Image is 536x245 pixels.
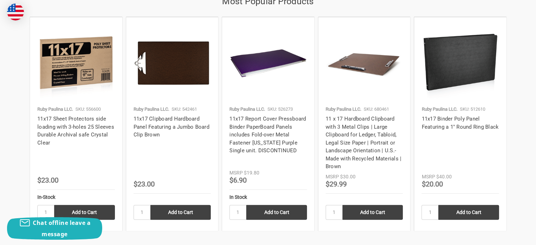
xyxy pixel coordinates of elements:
span: $30.00 [340,174,356,179]
img: 11x17 Binder Poly Panel Featuring a 1" Round Ring Black [421,24,499,102]
div: MSRP [229,169,243,177]
input: Add to Cart [150,205,211,220]
img: 11x17 Clipboard Hardboard Panel Featuring a Jumbo Board Clip Brown [134,24,211,102]
p: SKU: 512610 [460,106,485,113]
p: Ruby Paulina LLC. [421,106,457,113]
a: 11x17 Clipboard Hardboard Panel Featuring a Jumbo Board Clip Brown [134,116,209,138]
input: Add to Cart [343,205,403,220]
div: MSRP [421,173,435,180]
div: In-Stock [37,194,115,201]
p: Ruby Paulina LLC. [37,106,73,113]
a: 11x17 Sheet Protectors side loading with 3-holes 25 Sleeves Durable Archival safe Crystal Clear [37,116,114,146]
a: 11 x 17 Hardboard Clipboard with 3 Metal Clips | Large Clipboard for Ledger, Tabloid, Legal Size ... [326,116,402,170]
button: Chat offline leave a message [7,217,102,240]
p: Ruby Paulina LLC. [229,106,265,113]
p: Ruby Paulina LLC. [326,106,361,113]
div: In Stock [229,194,307,201]
span: $20.00 [421,180,443,188]
a: 11x17 Binder Poly Panel Featuring a 1" Round Ring Black [421,116,499,130]
img: duty and tax information for United States [7,4,24,20]
p: SKU: 680461 [364,106,389,113]
input: Add to Cart [54,205,115,220]
iframe: Google Customer Reviews [478,226,536,245]
p: SKU: 526273 [267,106,293,113]
input: Add to Cart [246,205,307,220]
div: MSRP [326,173,339,180]
span: $29.99 [326,180,347,188]
span: Chat offline leave a message [33,219,91,238]
p: SKU: 556600 [75,106,101,113]
img: 17x11 Clipboard Hardboard Panel Featuring 3 Clips Brown [326,24,403,102]
a: 11x17 Report Cover Pressboard Binder PaperBoard Panels includes Fold-over Metal Fastener [US_STAT... [229,116,306,154]
p: SKU: 542461 [172,106,197,113]
span: $23.00 [37,176,58,184]
img: 11x17 Sheet Protectors side loading with 3-holes 25 Sleeves Durable Archival safe Crystal Clear [37,24,115,102]
p: Ruby Paulina LLC. [134,106,169,113]
img: 11x17 Report Cover Pressboard Binder PaperBoard Panels includes Fold-over Metal Fastener Louisian... [229,24,307,102]
span: $19.80 [244,170,259,176]
span: $6.90 [229,176,247,184]
input: Add to Cart [438,205,499,220]
span: $23.00 [134,180,155,188]
span: $40.00 [436,174,451,179]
